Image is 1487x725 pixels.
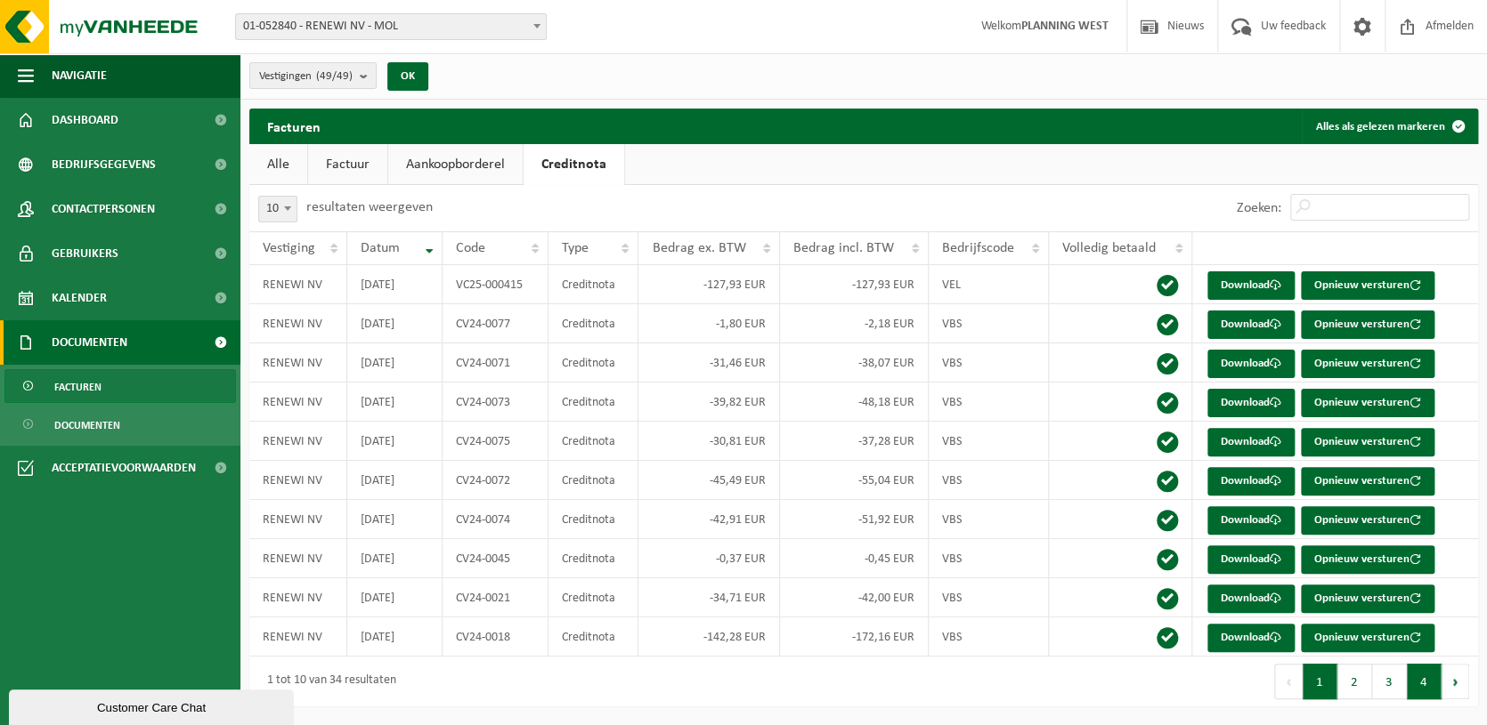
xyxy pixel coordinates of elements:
[443,461,548,500] td: CV24-0072
[780,461,929,500] td: -55,04 EUR
[236,14,546,39] span: 01-052840 - RENEWI NV - MOL
[249,500,347,539] td: RENEWI NV
[548,617,638,657] td: Creditnota
[249,578,347,617] td: RENEWI NV
[52,53,107,98] span: Navigatie
[780,265,929,304] td: -127,93 EUR
[443,578,548,617] td: CV24-0021
[1021,20,1109,33] strong: PLANNING WEST
[52,187,155,231] span: Contactpersonen
[456,241,485,255] span: Code
[4,369,236,403] a: Facturen
[638,343,779,383] td: -31,46 EUR
[1301,350,1434,378] button: Opnieuw versturen
[52,320,127,365] span: Documenten
[929,304,1049,343] td: VBS
[638,422,779,461] td: -30,81 EUR
[548,578,638,617] td: Creditnota
[780,304,929,343] td: -2,18 EUR
[1062,241,1156,255] span: Volledig betaald
[52,231,118,276] span: Gebruikers
[929,617,1049,657] td: VBS
[443,617,548,657] td: CV24-0018
[347,422,443,461] td: [DATE]
[1274,664,1303,699] button: Previous
[9,686,297,725] iframe: chat widget
[249,265,347,304] td: RENEWI NV
[249,617,347,657] td: RENEWI NV
[929,422,1049,461] td: VBS
[780,617,929,657] td: -172,16 EUR
[929,578,1049,617] td: VBS
[443,383,548,422] td: CV24-0073
[548,265,638,304] td: Creditnota
[387,62,428,91] button: OK
[638,500,779,539] td: -42,91 EUR
[1207,545,1295,574] a: Download
[929,343,1049,383] td: VBS
[347,539,443,578] td: [DATE]
[793,241,894,255] span: Bedrag incl. BTW
[638,539,779,578] td: -0,37 EUR
[249,343,347,383] td: RENEWI NV
[638,383,779,422] td: -39,82 EUR
[443,500,548,539] td: CV24-0074
[780,383,929,422] td: -48,18 EUR
[1337,664,1372,699] button: 2
[562,241,589,255] span: Type
[1301,506,1434,535] button: Opnieuw versturen
[548,422,638,461] td: Creditnota
[638,461,779,500] td: -45,49 EUR
[259,197,297,222] span: 10
[1301,271,1434,300] button: Opnieuw versturen
[259,63,353,90] span: Vestigingen
[249,144,307,185] a: Alle
[638,578,779,617] td: -34,71 EUR
[347,461,443,500] td: [DATE]
[249,109,338,143] h2: Facturen
[548,500,638,539] td: Creditnota
[638,265,779,304] td: -127,93 EUR
[1237,201,1281,215] label: Zoeken:
[929,500,1049,539] td: VBS
[548,461,638,500] td: Creditnota
[52,142,156,187] span: Bedrijfsgegevens
[347,617,443,657] td: [DATE]
[780,578,929,617] td: -42,00 EUR
[54,370,102,404] span: Facturen
[638,304,779,343] td: -1,80 EUR
[780,422,929,461] td: -37,28 EUR
[347,383,443,422] td: [DATE]
[258,665,396,697] div: 1 tot 10 van 34 resultaten
[1207,350,1295,378] a: Download
[361,241,400,255] span: Datum
[249,461,347,500] td: RENEWI NV
[249,304,347,343] td: RENEWI NV
[1407,664,1442,699] button: 4
[52,446,196,490] span: Acceptatievoorwaarden
[1301,545,1434,574] button: Opnieuw versturen
[548,304,638,343] td: Creditnota
[263,241,315,255] span: Vestiging
[652,241,745,255] span: Bedrag ex. BTW
[54,408,120,442] span: Documenten
[347,304,443,343] td: [DATE]
[548,343,638,383] td: Creditnota
[347,500,443,539] td: [DATE]
[235,13,547,40] span: 01-052840 - RENEWI NV - MOL
[4,407,236,441] a: Documenten
[52,276,107,320] span: Kalender
[443,343,548,383] td: CV24-0071
[1207,467,1295,495] a: Download
[1207,506,1295,535] a: Download
[524,144,624,185] a: Creditnota
[638,617,779,657] td: -142,28 EUR
[1301,467,1434,495] button: Opnieuw versturen
[249,422,347,461] td: RENEWI NV
[1207,310,1295,339] a: Download
[443,304,548,343] td: CV24-0077
[929,383,1049,422] td: VBS
[443,539,548,578] td: CV24-0045
[347,265,443,304] td: [DATE]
